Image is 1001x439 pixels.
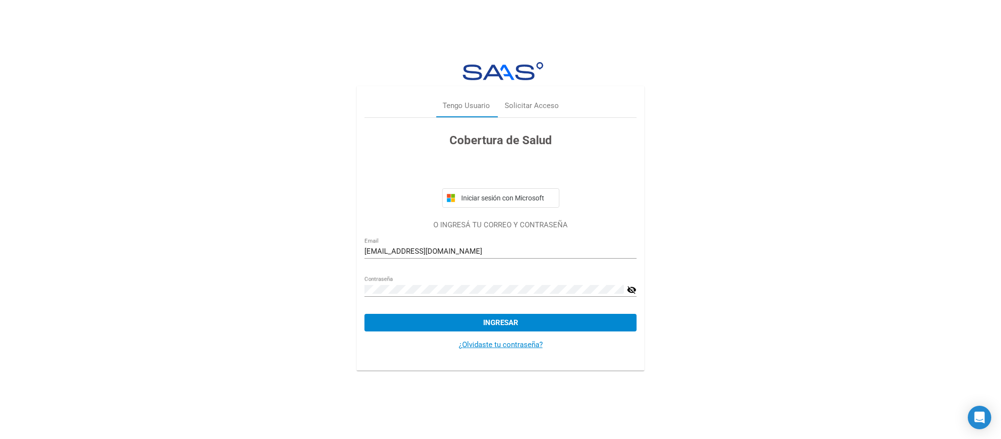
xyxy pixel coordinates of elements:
a: ¿Olvidaste tu contraseña? [459,340,543,349]
iframe: Botón Iniciar sesión con Google [437,160,564,181]
span: Ingresar [483,318,518,327]
span: Iniciar sesión con Microsoft [459,194,555,202]
div: Open Intercom Messenger [968,406,991,429]
div: Tengo Usuario [443,100,490,111]
div: Solicitar Acceso [505,100,559,111]
button: Iniciar sesión con Microsoft [442,188,559,208]
p: O INGRESÁ TU CORREO Y CONTRASEÑA [364,219,637,231]
mat-icon: visibility_off [627,284,637,296]
button: Ingresar [364,314,637,331]
h3: Cobertura de Salud [364,132,637,149]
